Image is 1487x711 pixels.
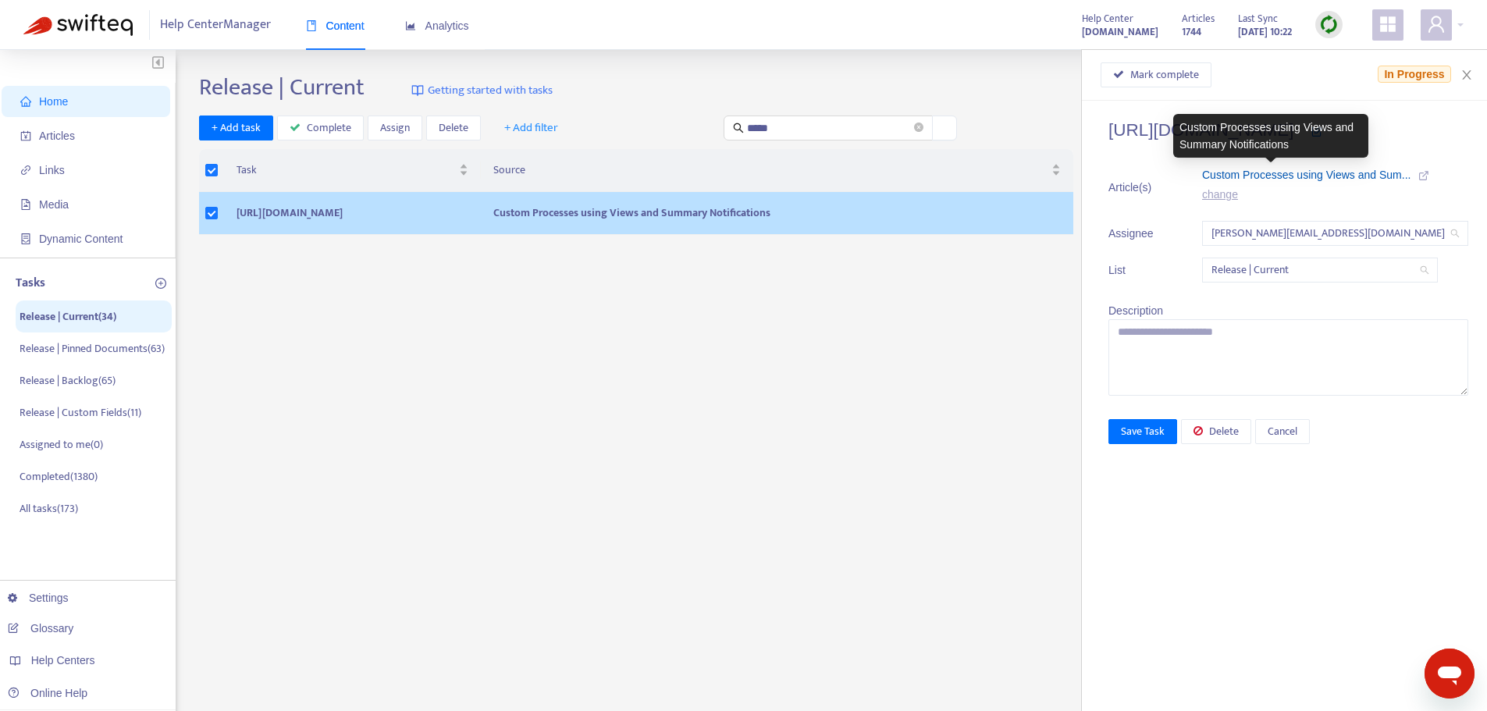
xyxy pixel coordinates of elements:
span: user [1427,15,1446,34]
button: Mark complete [1101,62,1211,87]
span: Complete [307,119,351,137]
iframe: Button to launch messaging window [1425,649,1475,699]
span: Dynamic Content [39,233,123,245]
th: Task [224,149,481,192]
button: Complete [277,116,364,140]
span: In Progress [1378,66,1450,83]
span: book [306,20,317,31]
strong: [DATE] 10:22 [1238,23,1292,41]
img: Swifteq [23,14,133,36]
span: Assign [380,119,410,137]
span: area-chart [405,20,416,31]
td: Custom Processes using Views and Summary Notifications [481,192,1073,235]
p: Completed ( 1380 ) [20,468,98,485]
strong: 1744 [1182,23,1201,41]
span: Media [39,198,69,211]
span: + Add filter [504,119,558,137]
button: + Add task [199,116,273,140]
button: + Add filter [493,116,570,140]
button: Delete [426,116,481,140]
span: List [1108,261,1163,279]
span: + Add task [212,119,261,137]
span: Description [1108,304,1163,317]
p: Release | Current ( 34 ) [20,308,116,325]
span: container [20,233,31,244]
button: Save Task [1108,419,1177,444]
span: Help Centers [31,654,95,667]
span: Custom Processes using Views and Sum... [1202,169,1411,181]
p: Release | Custom Fields ( 11 ) [20,404,141,421]
button: Assign [368,116,422,140]
span: close [1460,69,1473,81]
p: Release | Backlog ( 65 ) [20,372,116,389]
button: Delete [1181,419,1251,444]
img: image-link [411,84,424,97]
span: Analytics [405,20,469,32]
span: Source [493,162,1048,179]
span: Delete [1209,423,1239,440]
span: search [733,123,744,133]
span: Mark complete [1130,66,1199,84]
span: search [1450,229,1460,238]
span: close-circle [914,123,923,132]
span: Getting started with tasks [428,82,553,100]
p: Tasks [16,274,45,293]
a: [DOMAIN_NAME] [1082,23,1158,41]
span: Last Sync [1238,10,1278,27]
span: Articles [39,130,75,142]
th: Source [481,149,1073,192]
span: account-book [20,130,31,141]
button: Close [1456,68,1478,83]
span: Articles [1182,10,1215,27]
span: Help Center Manager [160,10,271,40]
h4: [URL][DOMAIN_NAME] [1108,119,1468,140]
span: Assignee [1108,225,1163,242]
span: Home [39,95,68,108]
span: Article(s) [1108,179,1163,196]
span: search [1420,265,1429,275]
span: Cancel [1268,423,1297,440]
span: home [20,96,31,107]
span: kelly.sofia@fyi.app [1211,222,1459,245]
span: Task [237,162,456,179]
a: change [1202,188,1238,201]
span: Delete [439,119,468,137]
p: Assigned to me ( 0 ) [20,436,103,453]
button: Cancel [1255,419,1310,444]
span: Release | Current [1211,258,1428,282]
span: Help Center [1082,10,1133,27]
span: link [20,165,31,176]
h2: Release | Current [199,73,365,101]
td: [URL][DOMAIN_NAME] [224,192,481,235]
a: Glossary [8,622,73,635]
span: appstore [1378,15,1397,34]
p: Release | Pinned Documents ( 63 ) [20,340,165,357]
a: Getting started with tasks [411,73,553,108]
img: sync.dc5367851b00ba804db3.png [1319,15,1339,34]
a: Settings [8,592,69,604]
span: Save Task [1121,423,1165,440]
span: Content [306,20,365,32]
p: All tasks ( 173 ) [20,500,78,517]
span: close-circle [914,120,923,135]
span: plus-circle [155,278,166,289]
div: Custom Processes using Views and Summary Notifications [1173,114,1368,158]
span: file-image [20,199,31,210]
span: Links [39,164,65,176]
a: Online Help [8,687,87,699]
